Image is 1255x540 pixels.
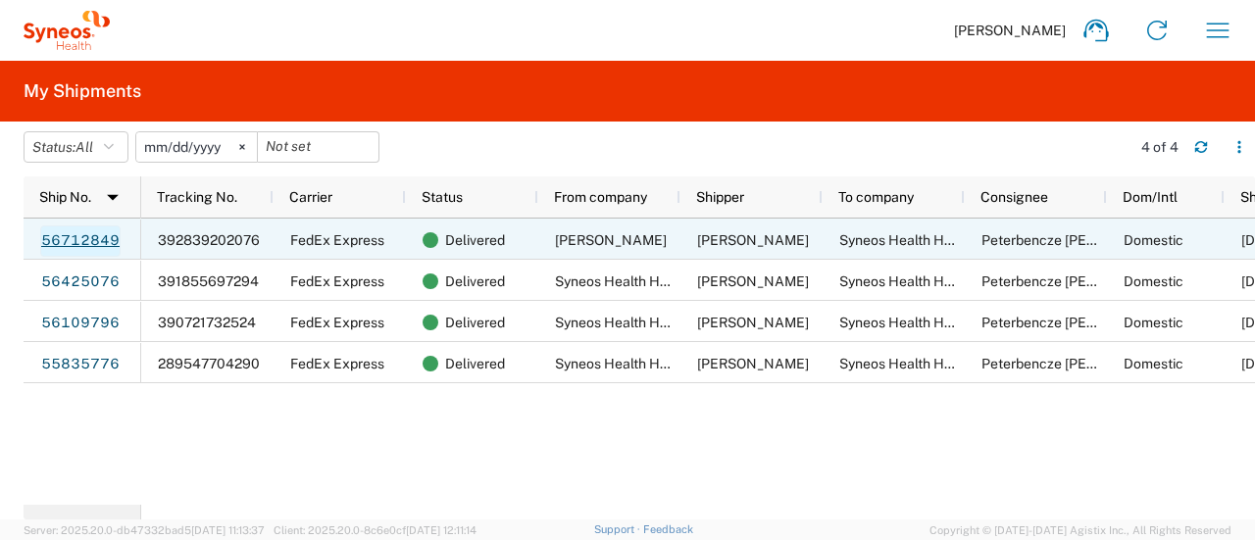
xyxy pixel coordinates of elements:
a: Feedback [643,523,693,535]
img: arrow-dropdown.svg [97,181,128,213]
a: 55835776 [40,349,121,380]
span: Judit Szepesi [555,232,667,248]
span: Syneos Health Hungary Kft [555,273,728,289]
span: All [75,139,93,155]
span: Shipper [696,189,744,205]
span: Domestic [1124,356,1183,371]
div: 4 of 4 [1141,138,1179,156]
span: From company [554,189,647,205]
span: Delivered [445,261,505,302]
span: Client: 2025.20.0-8c6e0cf [274,524,477,536]
span: Dom/Intl [1123,189,1178,205]
span: Domestic [1124,273,1183,289]
span: [DATE] 11:13:37 [191,524,265,536]
span: Syneos Health Hungary Kft. [839,232,1015,248]
span: Domestic [1124,315,1183,330]
span: Server: 2025.20.0-db47332bad5 [24,524,265,536]
span: Syneos Health Hungary Kft. [839,315,1015,330]
a: 56425076 [40,267,121,298]
span: Syneos Health Hungary Kft. [839,356,1015,371]
span: Peterbencze Dora [981,315,1177,330]
span: Delivered [445,302,505,343]
span: Szepesi Judit [697,232,809,248]
span: Syneos Health Hungary Kft [555,356,728,371]
span: Consignee [980,189,1048,205]
span: Carrier [289,189,332,205]
span: Judit Szepesi [697,356,809,371]
span: Status [422,189,463,205]
input: Not set [258,132,378,162]
span: FedEx Express [290,232,384,248]
span: Syneos Health Hungary Kft [555,315,728,330]
span: Judit Szepesi [697,273,809,289]
span: 391855697294 [158,273,259,289]
h2: My Shipments [24,79,141,103]
span: Domestic [1124,232,1183,248]
span: Ship No. [39,189,91,205]
a: Support [594,523,643,535]
a: 56712849 [40,225,121,257]
span: Peterbencze Dora [981,232,1177,248]
span: 392839202076 [158,232,260,248]
span: Delivered [445,220,505,261]
input: Not set [136,132,257,162]
span: [PERSON_NAME] [954,22,1066,39]
span: Syneos Health Hungary Kft. [839,273,1015,289]
span: [DATE] 12:11:14 [406,524,477,536]
a: 56109796 [40,308,121,339]
span: FedEx Express [290,273,384,289]
span: 289547704290 [158,356,260,371]
span: Tracking No. [157,189,237,205]
span: FedEx Express [290,356,384,371]
span: Copyright © [DATE]-[DATE] Agistix Inc., All Rights Reserved [929,521,1231,539]
span: Peterbencze Dora [981,273,1177,289]
span: Delivered [445,343,505,384]
span: To company [838,189,914,205]
button: Status:All [24,131,128,163]
span: Judit Szepesi [697,315,809,330]
span: 390721732524 [158,315,256,330]
span: Peterbencze Dora [981,356,1177,371]
span: FedEx Express [290,315,384,330]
